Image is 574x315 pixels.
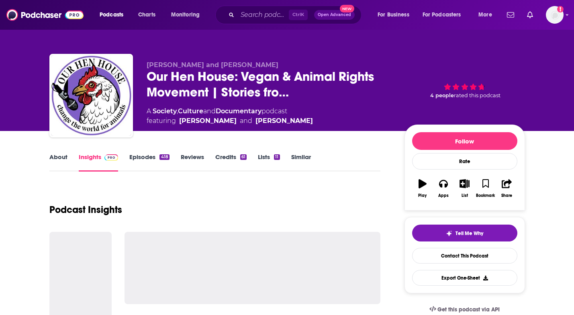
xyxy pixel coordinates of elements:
span: Ctrl K [289,10,308,20]
span: More [478,9,492,20]
span: Monitoring [171,9,200,20]
a: Show notifications dropdown [524,8,536,22]
span: [PERSON_NAME] and [PERSON_NAME] [147,61,278,69]
button: Follow [412,132,517,150]
button: open menu [165,8,210,21]
button: List [454,174,475,203]
button: open menu [473,8,502,21]
div: Share [501,193,512,198]
div: 418 [159,154,169,160]
button: Play [412,174,433,203]
div: 11 [274,154,280,160]
span: , [177,107,178,115]
div: Rate [412,153,517,170]
button: Open AdvancedNew [314,10,355,20]
a: Credits61 [215,153,247,172]
a: Episodes418 [129,153,169,172]
span: featuring [147,116,313,126]
button: tell me why sparkleTell Me Why [412,225,517,241]
span: New [340,5,354,12]
a: Charts [133,8,160,21]
a: Show notifications dropdown [504,8,517,22]
span: Tell Me Why [456,230,483,237]
button: open menu [94,8,134,21]
span: Podcasts [100,9,123,20]
div: Apps [438,193,449,198]
a: About [49,153,67,172]
input: Search podcasts, credits, & more... [237,8,289,21]
div: A podcast [147,106,313,126]
a: Similar [291,153,311,172]
svg: Add a profile image [557,6,564,12]
div: Play [418,193,427,198]
button: open menu [417,8,473,21]
a: Culture [178,107,203,115]
a: Mariann Sullivan [255,116,313,126]
button: Bookmark [475,174,496,203]
a: Jasmin Singer [179,116,237,126]
a: Lists11 [258,153,280,172]
a: Documentary [216,107,261,115]
button: Apps [433,174,454,203]
img: Podchaser - Follow, Share and Rate Podcasts [6,7,84,22]
div: Search podcasts, credits, & more... [223,6,369,24]
button: Export One-Sheet [412,270,517,286]
span: For Podcasters [423,9,461,20]
div: 61 [240,154,247,160]
a: InsightsPodchaser Pro [79,153,118,172]
button: Share [496,174,517,203]
a: Contact This Podcast [412,248,517,264]
span: 4 people [430,92,454,98]
span: and [240,116,252,126]
span: Charts [138,9,155,20]
a: Society [153,107,177,115]
h1: Podcast Insights [49,204,122,216]
img: Our Hen House: Vegan & Animal Rights Movement | Stories from the Frontlines of Animal Liberation [51,55,131,136]
img: Podchaser Pro [104,154,118,161]
span: Get this podcast via API [437,306,500,313]
span: Open Advanced [318,13,351,17]
div: Bookmark [476,193,495,198]
img: User Profile [546,6,564,24]
span: For Business [378,9,409,20]
a: Reviews [181,153,204,172]
img: tell me why sparkle [446,230,452,237]
button: Show profile menu [546,6,564,24]
span: Logged in as megcassidy [546,6,564,24]
span: and [203,107,216,115]
button: open menu [372,8,419,21]
span: rated this podcast [454,92,500,98]
div: List [462,193,468,198]
div: 4 peoplerated this podcast [404,61,525,111]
